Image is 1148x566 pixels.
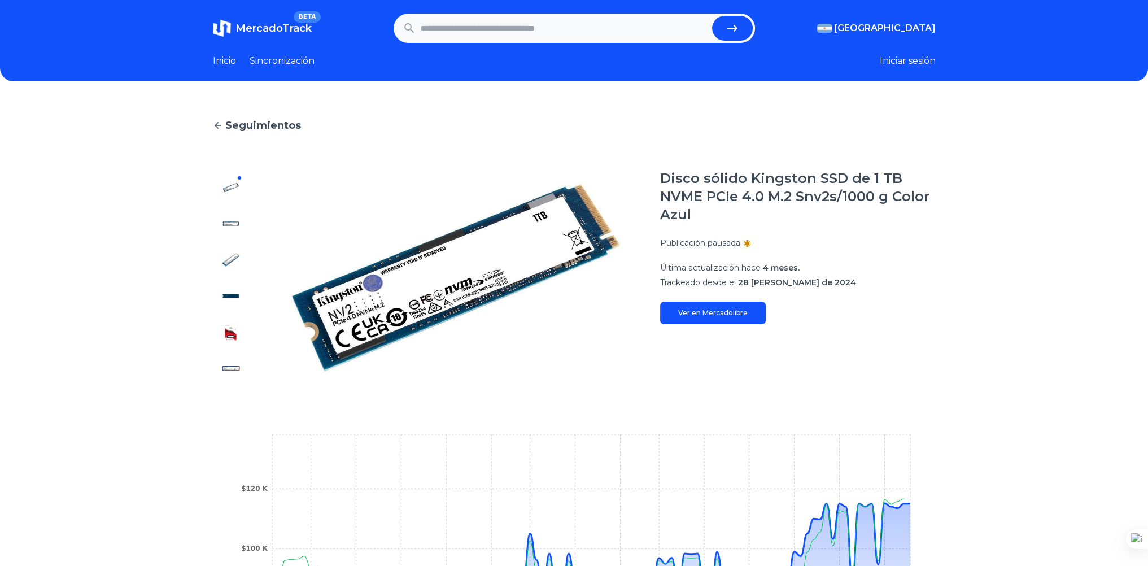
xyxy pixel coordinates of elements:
font: Inicio [213,55,236,66]
button: [GEOGRAPHIC_DATA] [817,21,936,35]
font: Ver en Mercadolibre [678,308,748,317]
button: Iniciar sesión [880,54,936,68]
a: Ver en Mercadolibre [660,302,766,324]
img: MercadoTrack [213,19,231,37]
img: Disco sólido Kingston SSD de 1 TB NVME PCIe 4.0 M.2 Snv2s/1000 g Color Azul [222,323,240,341]
font: 4 meses. [763,263,800,273]
a: MercadoTrackBETA [213,19,312,37]
img: Disco sólido Kingston SSD de 1 TB NVME PCIe 4.0 M.2 Snv2s/1000 g Color Azul [222,287,240,305]
font: BETA [298,13,316,20]
img: Disco sólido Kingston SSD de 1 TB NVME PCIe 4.0 M.2 Snv2s/1000 g Color Azul [222,178,240,197]
font: Seguimientos [225,119,301,132]
a: Seguimientos [213,117,936,133]
font: MercadoTrack [235,22,312,34]
font: Sincronización [250,55,315,66]
tspan: $120 K [241,485,268,493]
font: Iniciar sesión [880,55,936,66]
font: Disco sólido Kingston SSD de 1 TB NVME PCIe 4.0 M.2 Snv2s/1000 g Color Azul [660,170,929,223]
img: Disco sólido Kingston SSD de 1 TB NVME PCIe 4.0 M.2 Snv2s/1000 g Color Azul [222,359,240,377]
tspan: $100 K [241,545,268,552]
img: Disco sólido Kingston SSD de 1 TB NVME PCIe 4.0 M.2 Snv2s/1000 g Color Azul [222,251,240,269]
font: 28 [PERSON_NAME] de 2024 [738,277,856,288]
img: Disco sólido Kingston SSD de 1 TB NVME PCIe 4.0 M.2 Snv2s/1000 g Color Azul [272,169,638,386]
img: Disco sólido Kingston SSD de 1 TB NVME PCIe 4.0 M.2 Snv2s/1000 g Color Azul [222,215,240,233]
a: Inicio [213,54,236,68]
font: Última actualización hace [660,263,761,273]
font: Trackeado desde el [660,277,736,288]
a: Sincronización [250,54,315,68]
img: Argentina [817,24,832,33]
font: Publicación pausada [660,238,740,248]
font: [GEOGRAPHIC_DATA] [834,23,936,33]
